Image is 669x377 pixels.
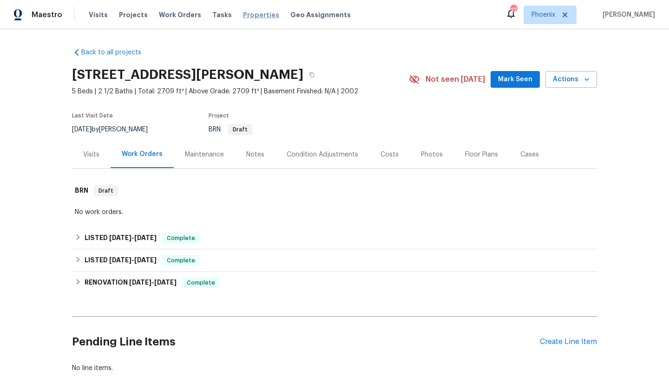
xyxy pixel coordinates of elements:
span: Maestro [32,10,62,19]
span: Mark Seen [498,74,532,85]
span: Visits [89,10,108,19]
div: 27 [510,6,517,15]
div: Floor Plans [465,150,498,159]
div: LISTED [DATE]-[DATE]Complete [72,249,597,272]
h6: RENOVATION [85,277,177,288]
span: Not seen [DATE] [426,75,485,84]
div: Cases [520,150,539,159]
span: BRN [209,126,252,133]
h6: LISTED [85,233,157,244]
span: - [109,234,157,241]
span: [DATE] [109,234,131,241]
span: Project [209,113,229,118]
div: No line items. [72,364,597,373]
h2: Pending Line Items [72,320,540,364]
div: Condition Adjustments [287,150,358,159]
span: [DATE] [109,257,131,263]
h6: LISTED [85,255,157,266]
h6: BRN [75,185,88,196]
span: Last Visit Date [72,113,113,118]
div: by [PERSON_NAME] [72,124,159,135]
span: Actions [553,74,590,85]
a: Back to all projects [72,48,161,57]
div: BRN Draft [72,176,597,206]
h2: [STREET_ADDRESS][PERSON_NAME] [72,70,303,79]
span: Geo Assignments [290,10,351,19]
div: Create Line Item [540,338,597,346]
span: Complete [163,256,199,265]
div: LISTED [DATE]-[DATE]Complete [72,227,597,249]
span: [DATE] [154,279,177,286]
span: Draft [95,186,117,195]
button: Mark Seen [491,71,540,88]
span: [PERSON_NAME] [599,10,655,19]
span: Complete [163,234,199,243]
span: Tasks [212,12,232,18]
button: Actions [545,71,597,88]
div: RENOVATION [DATE]-[DATE]Complete [72,272,597,294]
span: [DATE] [134,257,157,263]
span: Projects [119,10,148,19]
span: Complete [183,278,219,287]
span: [DATE] [129,279,151,286]
span: [DATE] [72,126,92,133]
div: No work orders. [75,208,594,217]
span: 5 Beds | 2 1/2 Baths | Total: 2709 ft² | Above Grade: 2709 ft² | Basement Finished: N/A | 2002 [72,87,409,96]
span: - [109,257,157,263]
span: - [129,279,177,286]
div: Visits [83,150,99,159]
div: Work Orders [122,149,163,159]
span: Phoenix [531,10,555,19]
div: Photos [421,150,443,159]
div: Notes [246,150,264,159]
div: Costs [380,150,399,159]
span: Properties [243,10,279,19]
span: [DATE] [134,234,157,241]
span: Work Orders [159,10,201,19]
span: Draft [229,127,251,132]
div: Maintenance [185,150,224,159]
button: Copy Address [303,66,320,83]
